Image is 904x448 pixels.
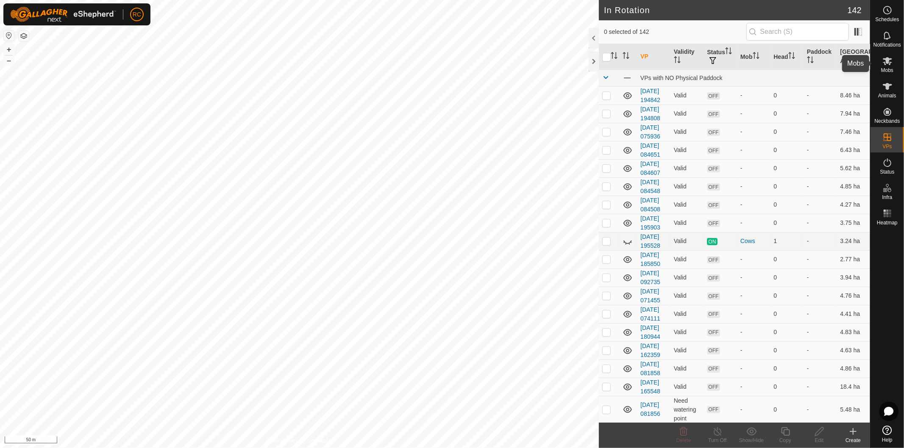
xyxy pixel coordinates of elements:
[740,255,767,264] div: -
[640,179,660,194] a: [DATE] 084548
[740,109,767,118] div: -
[707,365,720,373] span: OFF
[640,160,660,176] a: [DATE] 084607
[804,214,837,232] td: -
[670,323,704,341] td: Valid
[670,378,704,396] td: Valid
[804,196,837,214] td: -
[837,123,870,141] td: 7.46 ha
[837,287,870,305] td: 4.76 ha
[707,129,720,136] span: OFF
[308,437,333,445] a: Contact Us
[10,7,116,22] img: Gallagher Logo
[640,106,660,122] a: [DATE] 194808
[740,310,767,318] div: -
[837,323,870,341] td: 4.83 ha
[874,119,900,124] span: Neckbands
[804,123,837,141] td: -
[837,268,870,287] td: 3.94 ha
[804,287,837,305] td: -
[4,44,14,55] button: +
[737,44,770,70] th: Mob
[804,268,837,287] td: -
[707,111,720,118] span: OFF
[707,256,720,263] span: OFF
[837,159,870,177] td: 5.62 ha
[707,384,720,391] span: OFF
[740,164,767,173] div: -
[640,306,660,322] a: [DATE] 074111
[875,17,899,22] span: Schedules
[637,44,670,70] th: VP
[707,238,717,245] span: ON
[804,250,837,268] td: -
[770,214,804,232] td: 0
[640,288,660,304] a: [DATE] 071455
[740,146,767,155] div: -
[871,422,904,446] a: Help
[740,405,767,414] div: -
[837,44,870,70] th: [GEOGRAPHIC_DATA] Area
[740,382,767,391] div: -
[881,68,893,73] span: Mobs
[674,58,681,64] p-sorticon: Activate to sort
[746,23,849,41] input: Search (S)
[770,105,804,123] td: 0
[836,437,870,444] div: Create
[837,196,870,214] td: 4.27 ha
[707,165,720,172] span: OFF
[707,329,720,336] span: OFF
[770,396,804,423] td: 0
[707,183,720,191] span: OFF
[770,196,804,214] td: 0
[770,141,804,159] td: 0
[740,237,767,246] div: Cows
[707,92,720,100] span: OFF
[807,58,814,64] p-sorticon: Activate to sort
[670,159,704,177] td: Valid
[788,53,795,60] p-sorticon: Activate to sort
[837,86,870,105] td: 8.46 ha
[837,250,870,268] td: 2.77 ha
[670,360,704,378] td: Valid
[670,196,704,214] td: Valid
[837,305,870,323] td: 4.41 ha
[707,347,720,354] span: OFF
[882,144,892,149] span: VPs
[670,214,704,232] td: Valid
[770,378,804,396] td: 0
[837,396,870,423] td: 5.48 ha
[740,91,767,100] div: -
[640,270,660,285] a: [DATE] 092735
[640,343,660,358] a: [DATE] 162359
[837,177,870,196] td: 4.85 ha
[804,323,837,341] td: -
[770,323,804,341] td: 0
[640,361,660,376] a: [DATE] 081858
[740,200,767,209] div: -
[640,197,660,213] a: [DATE] 084508
[880,169,894,174] span: Status
[804,396,837,423] td: -
[804,177,837,196] td: -
[770,177,804,196] td: 0
[266,437,298,445] a: Privacy Policy
[753,53,759,60] p-sorticon: Activate to sort
[670,123,704,141] td: Valid
[740,127,767,136] div: -
[640,379,660,395] a: [DATE] 165548
[4,30,14,41] button: Reset Map
[804,232,837,250] td: -
[707,274,720,282] span: OFF
[837,360,870,378] td: 4.86 ha
[740,346,767,355] div: -
[740,182,767,191] div: -
[882,195,892,200] span: Infra
[640,233,660,249] a: [DATE] 195528
[740,364,767,373] div: -
[725,49,732,55] p-sorticon: Activate to sort
[670,305,704,323] td: Valid
[804,105,837,123] td: -
[707,311,720,318] span: OFF
[740,273,767,282] div: -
